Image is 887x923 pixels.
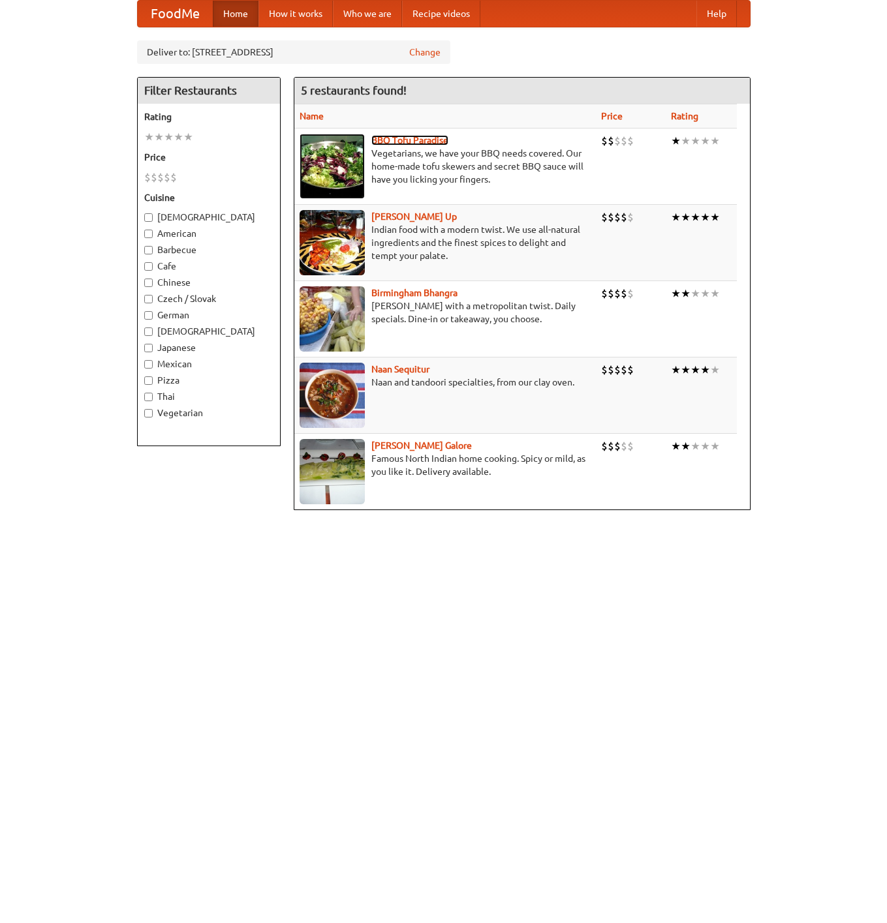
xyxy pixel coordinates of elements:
[300,223,591,262] p: Indian food with a modern twist. We use all-natural ingredients and the finest spices to delight ...
[144,390,273,403] label: Thai
[371,364,429,374] a: Naan Sequitur
[144,243,273,256] label: Barbecue
[700,210,710,224] li: ★
[691,286,700,301] li: ★
[691,210,700,224] li: ★
[608,286,614,301] li: $
[681,363,691,377] li: ★
[144,409,153,417] input: Vegetarian
[151,170,157,185] li: $
[681,134,691,148] li: ★
[144,344,153,352] input: Japanese
[144,260,273,273] label: Cafe
[601,286,608,301] li: $
[144,309,273,322] label: German
[371,288,458,298] b: Birmingham Bhangra
[627,134,634,148] li: $
[671,210,681,224] li: ★
[371,440,472,451] a: [PERSON_NAME] Galore
[144,311,153,320] input: German
[621,363,627,377] li: $
[300,439,365,504] img: currygalore.jpg
[409,46,441,59] a: Change
[601,439,608,453] li: $
[671,439,681,453] li: ★
[621,134,627,148] li: $
[300,363,365,428] img: naansequitur.jpg
[144,276,273,289] label: Chinese
[164,170,170,185] li: $
[601,134,608,148] li: $
[627,439,634,453] li: $
[371,135,448,145] a: BBQ Tofu Paradise
[301,84,407,97] ng-pluralize: 5 restaurants found!
[300,210,365,275] img: curryup.jpg
[614,439,621,453] li: $
[300,299,591,325] p: [PERSON_NAME] with a metropolitan twist. Daily specials. Dine-in or takeaway, you choose.
[681,286,691,301] li: ★
[710,210,720,224] li: ★
[691,439,700,453] li: ★
[621,210,627,224] li: $
[614,134,621,148] li: $
[300,134,365,199] img: tofuparadise.jpg
[710,363,720,377] li: ★
[144,211,273,224] label: [DEMOGRAPHIC_DATA]
[144,246,153,254] input: Barbecue
[144,295,153,303] input: Czech / Slovak
[300,147,591,186] p: Vegetarians, we have your BBQ needs covered. Our home-made tofu skewers and secret BBQ sauce will...
[614,286,621,301] li: $
[608,363,614,377] li: $
[144,357,273,371] label: Mexican
[170,170,177,185] li: $
[144,325,273,338] label: [DEMOGRAPHIC_DATA]
[157,170,164,185] li: $
[144,130,154,144] li: ★
[144,341,273,354] label: Japanese
[671,134,681,148] li: ★
[144,227,273,240] label: American
[614,210,621,224] li: $
[691,134,700,148] li: ★
[621,439,627,453] li: $
[627,363,634,377] li: $
[700,286,710,301] li: ★
[614,363,621,377] li: $
[700,363,710,377] li: ★
[144,406,273,419] label: Vegetarian
[144,151,273,164] h5: Price
[154,130,164,144] li: ★
[258,1,333,27] a: How it works
[710,286,720,301] li: ★
[608,134,614,148] li: $
[144,376,153,385] input: Pizza
[164,130,174,144] li: ★
[144,262,153,271] input: Cafe
[174,130,183,144] li: ★
[144,327,153,336] input: [DEMOGRAPHIC_DATA]
[144,360,153,369] input: Mexican
[671,363,681,377] li: ★
[138,78,280,104] h4: Filter Restaurants
[213,1,258,27] a: Home
[402,1,480,27] a: Recipe videos
[371,211,457,222] b: [PERSON_NAME] Up
[300,111,324,121] a: Name
[700,134,710,148] li: ★
[144,279,153,287] input: Chinese
[671,111,698,121] a: Rating
[138,1,213,27] a: FoodMe
[601,363,608,377] li: $
[300,286,365,352] img: bhangra.jpg
[671,286,681,301] li: ★
[144,110,273,123] h5: Rating
[144,393,153,401] input: Thai
[144,374,273,387] label: Pizza
[621,286,627,301] li: $
[333,1,402,27] a: Who we are
[183,130,193,144] li: ★
[681,439,691,453] li: ★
